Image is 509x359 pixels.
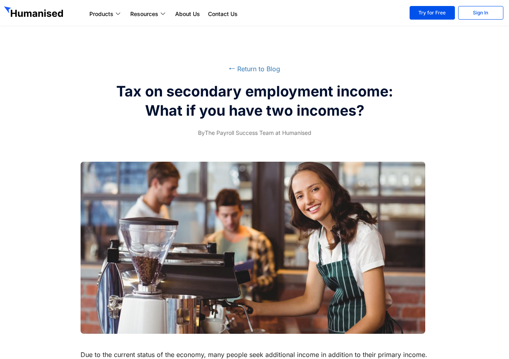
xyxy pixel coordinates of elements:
a: ⭠ Return to Blog [229,65,280,73]
a: Resources [126,9,171,19]
a: About Us [171,9,204,19]
a: Try for Free [410,6,455,20]
a: Contact Us [204,9,242,19]
a: Products [85,9,126,19]
span: By [198,129,205,136]
img: GetHumanised Logo [4,6,65,19]
span: The Payroll Success Team at Humanised [198,128,311,138]
h2: Tax on secondary employment income: What if you have two incomes? [104,82,405,120]
img: Tax on secondary employment income: what if you have two incomes? [81,162,426,334]
a: Sign In [458,6,503,20]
